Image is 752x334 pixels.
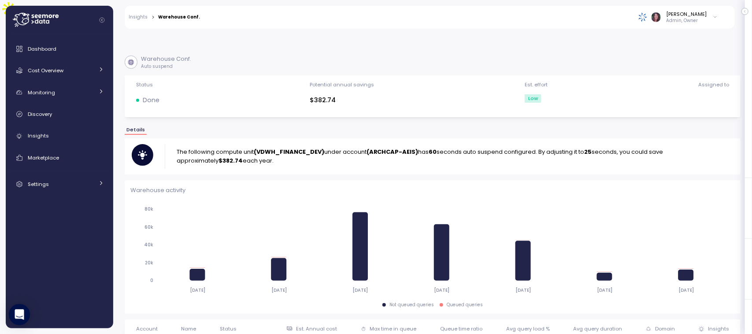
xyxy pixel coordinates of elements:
[152,15,155,20] div: >
[271,287,287,293] tspan: [DATE]
[181,325,196,332] div: Name
[220,325,237,332] div: Status
[28,89,55,96] span: Monitoring
[28,45,56,52] span: Dashboard
[389,302,434,308] div: Not queued queries
[145,260,153,266] tspan: 20k
[506,325,550,332] div: Avg query load %
[126,127,145,132] span: Details
[9,105,110,123] a: Discovery
[9,40,110,58] a: Dashboard
[9,175,110,193] a: Settings
[136,325,158,332] div: Account
[136,81,153,88] div: Status
[574,325,622,332] div: Avg query duration
[130,186,185,195] p: Warehouse activity
[190,287,205,293] tspan: [DATE]
[9,127,110,145] a: Insights
[141,63,191,70] p: Auto suspend
[28,154,59,161] span: Marketplace
[525,94,541,102] div: Low
[698,81,729,88] div: Assigned to
[367,148,419,156] strong: (ARCHCAP-AEIS)
[150,278,153,284] tspan: 0
[310,95,374,105] div: $382.74
[667,11,707,18] div: [PERSON_NAME]
[28,67,63,74] span: Cost Overview
[28,132,49,139] span: Insights
[144,242,153,248] tspan: 40k
[370,325,417,332] div: Max time in queue
[144,224,153,230] tspan: 60k
[310,81,374,88] div: Potential annual savings
[9,62,110,79] a: Cost Overview
[144,207,153,212] tspan: 80k
[219,156,243,165] strong: $382.74
[254,148,324,156] strong: (VDWH_FINANCE_DEV)
[28,181,49,188] span: Settings
[158,15,200,19] div: Warehouse Conf.
[96,17,107,23] button: Collapse navigation
[177,148,733,165] p: The following compute unit under account has seconds auto suspend configured. By adjusting it to ...
[515,287,531,293] tspan: [DATE]
[352,287,368,293] tspan: [DATE]
[652,12,661,22] img: ACg8ocLDuIZlR5f2kIgtapDwVC7yp445s3OgbrQTIAV7qYj8P05r5pI=s96-c
[708,325,729,332] div: Insights
[296,325,337,332] div: Est. Annual cost
[447,302,483,308] div: Queued queries
[141,55,191,63] p: Warehouse Conf.
[638,12,648,22] img: 68790ce639d2d68da1992664.PNG
[597,287,612,293] tspan: [DATE]
[585,148,592,156] strong: 25
[434,287,449,293] tspan: [DATE]
[667,18,707,24] p: Admin, Owner
[9,149,110,167] a: Marketplace
[440,325,482,332] div: Queue time ratio
[678,287,694,293] tspan: [DATE]
[9,304,30,325] div: Open Intercom Messenger
[655,325,675,332] div: Domain
[429,148,437,156] strong: 60
[28,111,52,118] span: Discovery
[9,84,110,101] a: Monitoring
[525,81,548,88] div: Est. effort
[143,95,159,105] p: Done
[129,15,148,19] a: Insights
